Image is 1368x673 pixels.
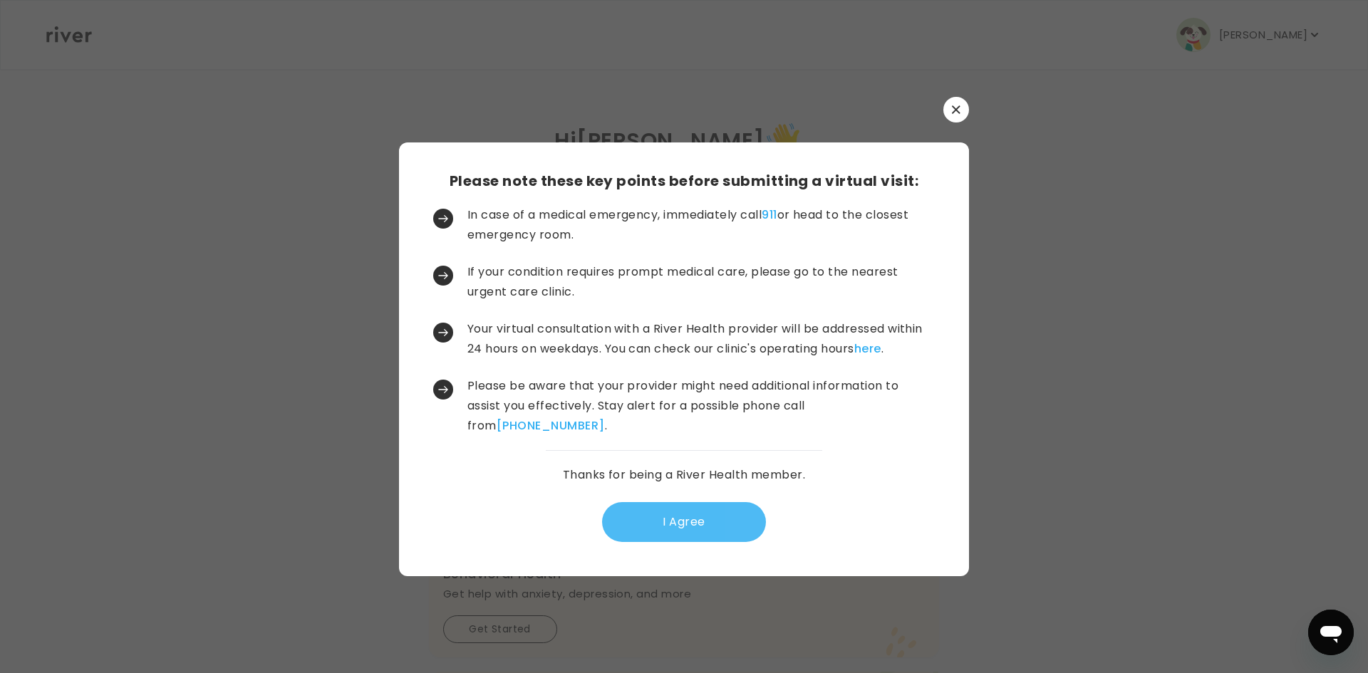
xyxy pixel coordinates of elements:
[467,376,932,436] p: Please be aware that your provider might need additional information to assist you effectively. S...
[762,207,777,223] a: 911
[563,465,806,485] p: Thanks for being a River Health member.
[467,319,932,359] p: Your virtual consultation with a River Health provider will be addressed within 24 hours on weekd...
[602,502,766,542] button: I Agree
[467,205,932,245] p: In case of a medical emergency, immediately call or head to the closest emergency room.
[450,171,918,191] h3: Please note these key points before submitting a virtual visit:
[467,262,932,302] p: If your condition requires prompt medical care, please go to the nearest urgent care clinic.
[497,417,605,434] a: [PHONE_NUMBER]
[854,340,881,357] a: here
[1308,610,1354,655] iframe: Button to launch messaging window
